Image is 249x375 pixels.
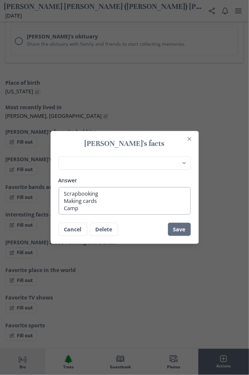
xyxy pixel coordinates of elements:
button: Delete [90,223,118,236]
label: Answer [59,176,187,184]
h1: [PERSON_NAME]'s facts [59,139,191,149]
button: Save [168,223,191,236]
textarea: Scrapbooking Making cards Cam [59,187,191,215]
select: Question [59,157,191,170]
button: Close [184,134,195,144]
button: Cancel [59,223,87,236]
